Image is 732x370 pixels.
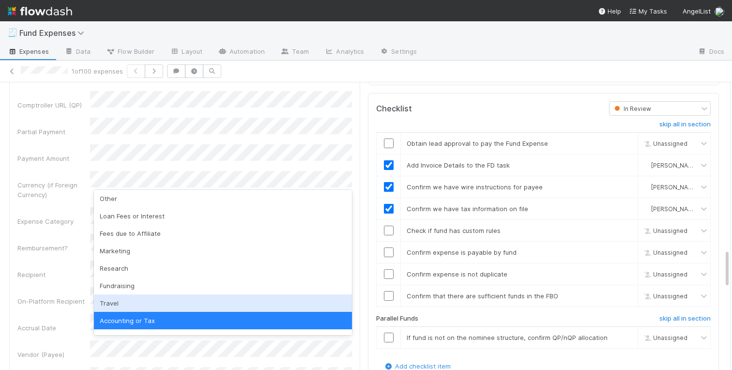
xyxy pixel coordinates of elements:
[715,7,724,16] img: avatar_abca0ba5-4208-44dd-8897-90682736f166.png
[72,66,123,76] span: 1 of 100 expenses
[407,292,558,300] span: Confirm that there are sufficient funds in the FBO
[17,216,90,226] div: Expense Category
[683,7,711,15] span: AngelList
[17,180,90,200] div: Currency (if Foreign Currency)
[57,45,98,60] a: Data
[598,6,621,16] div: Help
[19,28,89,38] span: Fund Expenses
[651,205,699,213] span: [PERSON_NAME]
[629,6,667,16] a: My Tasks
[641,140,687,147] span: Unassigned
[641,334,687,341] span: Unassigned
[94,329,352,347] div: Additional Audit Fees
[106,46,154,56] span: Flow Builder
[17,154,90,163] div: Payment Amount
[273,45,317,60] a: Team
[17,323,90,333] div: Accrual Date
[642,183,650,191] img: avatar_abca0ba5-4208-44dd-8897-90682736f166.png
[629,7,667,15] span: My Tasks
[162,45,210,60] a: Layout
[690,45,732,60] a: Docs
[376,315,418,323] h6: Parallel Funds
[407,161,510,169] span: Add Invoice Details to the FD task
[407,270,507,278] span: Confirm expense is not duplicate
[98,45,162,60] a: Flow Builder
[17,350,90,359] div: Vendor (Payee)
[641,271,687,278] span: Unassigned
[17,127,90,137] div: Partial Payment
[8,29,17,37] span: 🧾
[407,183,543,191] span: Confirm we have wire instructions for payee
[651,162,699,169] span: [PERSON_NAME]
[407,248,517,256] span: Confirm expense is payable by fund
[641,293,687,300] span: Unassigned
[659,121,711,128] h6: skip all in section
[659,315,711,326] a: skip all in section
[94,225,352,242] div: Fees due to Affiliate
[407,227,501,234] span: Check if fund has custom rules
[376,104,412,114] h5: Checklist
[651,184,699,191] span: [PERSON_NAME]
[17,270,90,279] div: Recipient
[407,334,608,341] span: If fund is not on the nominee structure, confirm QP/nQP allocation
[94,312,352,329] div: Accounting or Tax
[8,3,72,19] img: logo-inverted-e16ddd16eac7371096b0.svg
[407,139,548,147] span: Obtain lead approval to pay the Fund Expense
[642,161,650,169] img: avatar_abca0ba5-4208-44dd-8897-90682736f166.png
[94,294,352,312] div: Travel
[94,190,352,207] div: Other
[17,100,90,110] div: Comptroller URL (QP)
[94,242,352,260] div: Marketing
[659,315,711,323] h6: skip all in section
[641,227,687,234] span: Unassigned
[641,249,687,256] span: Unassigned
[17,243,90,253] div: Reimbursement?
[94,207,352,225] div: Loan Fees or Interest
[210,45,273,60] a: Automation
[383,362,451,370] a: Add checklist item
[8,46,49,56] span: Expenses
[317,45,372,60] a: Analytics
[659,121,711,132] a: skip all in section
[407,205,528,213] span: Confirm we have tax information on file
[94,277,352,294] div: Fundraising
[372,45,425,60] a: Settings
[17,296,90,306] div: On-Platform Recipient
[612,105,651,112] span: In Review
[94,260,352,277] div: Research
[642,205,650,213] img: avatar_abca0ba5-4208-44dd-8897-90682736f166.png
